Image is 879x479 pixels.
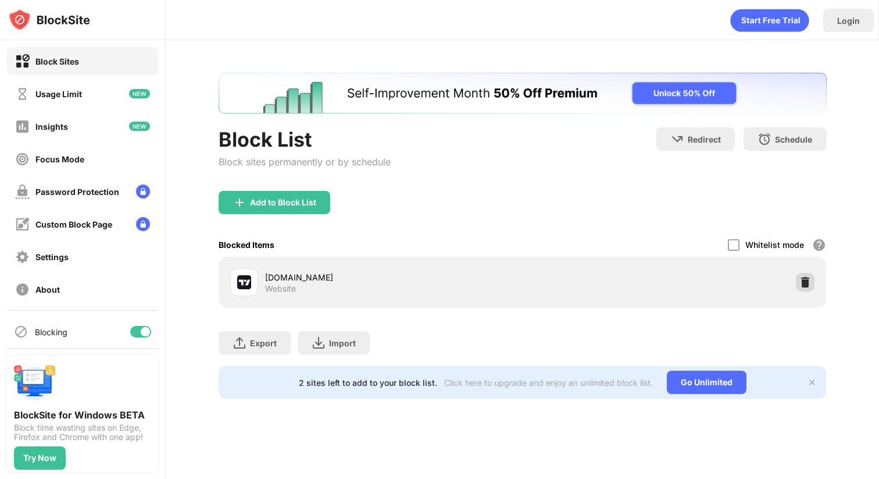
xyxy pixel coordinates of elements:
[219,156,391,168] div: Block sites permanently or by schedule
[14,409,151,421] div: BlockSite for Windows BETA
[219,73,827,113] iframe: Banner
[129,89,150,98] img: new-icon.svg
[15,87,30,101] img: time-usage-off.svg
[265,283,296,294] div: Website
[250,198,316,207] div: Add to Block List
[15,119,30,134] img: insights-off.svg
[688,134,721,144] div: Redirect
[35,122,68,132] div: Insights
[15,282,30,297] img: about-off.svg
[35,187,119,197] div: Password Protection
[807,378,817,387] img: x-button.svg
[35,327,67,337] div: Blocking
[237,275,251,289] img: favicons
[15,152,30,166] img: focus-off.svg
[730,9,809,32] div: animation
[745,240,804,250] div: Whitelist mode
[444,378,653,388] div: Click here to upgrade and enjoy an unlimited block list.
[136,184,150,198] img: lock-menu.svg
[265,271,523,283] div: [DOMAIN_NAME]
[129,122,150,131] img: new-icon.svg
[35,285,60,295] div: About
[14,423,151,442] div: Block time wasting sites on Edge, Firefox and Chrome with one app!
[35,89,82,99] div: Usage Limit
[837,16,860,26] div: Login
[14,363,56,405] img: push-desktop.svg
[136,217,150,231] img: lock-menu.svg
[250,338,277,348] div: Export
[299,378,437,388] div: 2 sites left to add to your block list.
[35,219,112,229] div: Custom Block Page
[14,325,28,339] img: blocking-icon.svg
[775,134,812,144] div: Schedule
[219,127,391,151] div: Block List
[23,453,56,463] div: Try Now
[329,338,356,348] div: Import
[35,56,79,66] div: Block Sites
[15,217,30,232] img: customize-block-page-off.svg
[35,252,69,262] div: Settings
[667,371,746,394] div: Go Unlimited
[35,154,84,164] div: Focus Mode
[219,240,274,250] div: Blocked Items
[8,8,90,31] img: logo-blocksite.svg
[15,250,30,264] img: settings-off.svg
[15,184,30,199] img: password-protection-off.svg
[15,54,30,69] img: block-on.svg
